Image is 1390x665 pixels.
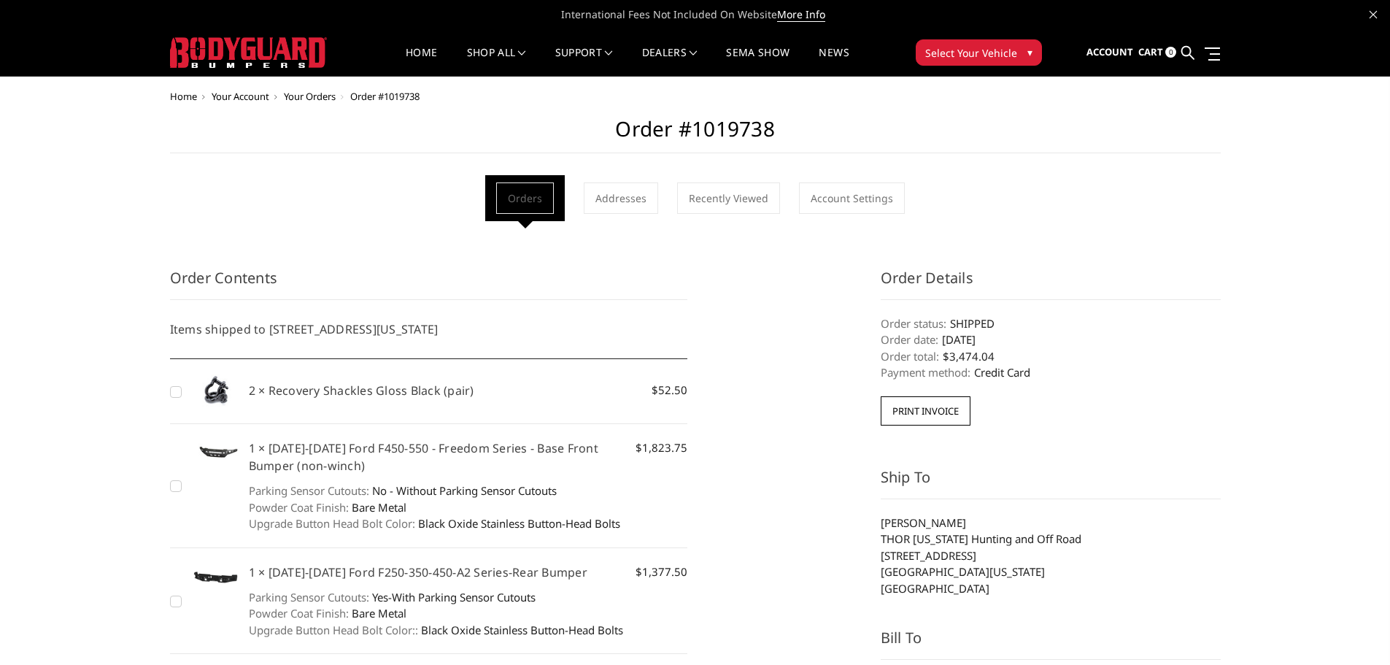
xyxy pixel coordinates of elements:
dt: Powder Coat Finish: [249,499,349,516]
img: BODYGUARD BUMPERS [170,37,327,68]
dt: Order date: [881,331,938,348]
li: THOR [US_STATE] Hunting and Off Road [881,531,1221,547]
li: [PERSON_NAME] [881,515,1221,531]
h3: Bill To [881,627,1221,660]
a: Cart 0 [1138,33,1176,72]
button: Print Invoice [881,396,970,426]
a: Your Orders [284,90,336,103]
dt: Order status: [881,315,946,332]
dt: Payment method: [881,364,970,381]
h5: Items shipped to [STREET_ADDRESS][US_STATE] [170,320,688,338]
dd: [DATE] [881,331,1221,348]
dd: Bare Metal [249,499,688,516]
dd: Credit Card [881,364,1221,381]
span: $1,377.50 [636,564,687,580]
h3: Order Contents [170,267,688,300]
a: More Info [777,7,825,22]
a: Dealers [642,47,698,76]
dd: Black Oxide Stainless Button-Head Bolts [249,622,688,639]
span: Cart [1138,45,1163,58]
span: Select Your Vehicle [925,45,1017,61]
a: shop all [467,47,526,76]
h5: 1 × [DATE]-[DATE] Ford F250-350-450-A2 Series-Rear Bumper [249,564,688,581]
a: News [819,47,849,76]
dt: Order total: [881,348,939,365]
li: [GEOGRAPHIC_DATA] [881,580,1221,597]
dt: Parking Sensor Cutouts: [249,483,369,499]
img: Recovery Shackles Gloss Black (pair) [190,374,242,409]
a: Recently Viewed [677,182,780,214]
dt: Upgrade Button Head Bolt Color:: [249,622,418,639]
dd: $3,474.04 [881,348,1221,365]
span: 0 [1165,47,1176,58]
dd: SHIPPED [881,315,1221,332]
dt: Parking Sensor Cutouts: [249,589,369,606]
span: ▾ [1027,45,1032,60]
span: $1,823.75 [636,439,687,456]
a: Support [555,47,613,76]
h3: Ship To [881,466,1221,499]
dd: Bare Metal [249,605,688,622]
span: Order #1019738 [350,90,420,103]
dd: Yes-With Parking Sensor Cutouts [249,589,688,606]
a: SEMA Show [726,47,789,76]
h5: 1 × [DATE]-[DATE] Ford F450-550 - Freedom Series - Base Front Bumper (non-winch) [249,439,688,474]
h5: 2 × Recovery Shackles Gloss Black (pair) [249,382,688,399]
img: 2023-2025 Ford F250-350-450-A2 Series-Rear Bumper [190,564,242,592]
a: Home [406,47,437,76]
h2: Order #1019738 [170,117,1221,153]
a: Account Settings [799,182,905,214]
h3: Order Details [881,267,1221,300]
dt: Upgrade Button Head Bolt Color: [249,515,415,532]
li: [STREET_ADDRESS] [881,547,1221,564]
a: Orders [496,182,554,214]
button: Select Your Vehicle [916,39,1042,66]
dd: Black Oxide Stainless Button-Head Bolts [249,515,688,532]
img: 2023-2025 Ford F450-550 - Freedom Series - Base Front Bumper (non-winch) [190,439,242,464]
a: Your Account [212,90,269,103]
a: Addresses [584,182,658,214]
dd: No - Without Parking Sensor Cutouts [249,483,688,499]
span: Account [1086,45,1133,58]
span: $52.50 [652,382,687,399]
a: Home [170,90,197,103]
a: Account [1086,33,1133,72]
li: [GEOGRAPHIC_DATA][US_STATE] [881,564,1221,580]
dt: Powder Coat Finish: [249,605,349,622]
